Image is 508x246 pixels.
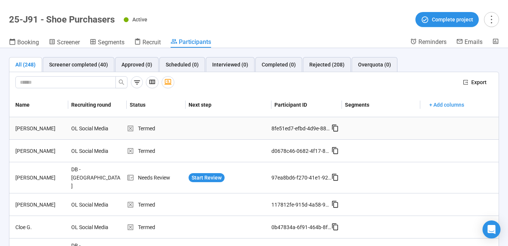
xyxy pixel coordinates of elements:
button: exportExport [457,76,493,88]
span: + Add columns [429,101,464,109]
a: Participants [171,38,211,48]
th: Status [127,93,186,117]
div: 97ea8bd6-f270-41e1-9222-727df90d71fd [271,174,331,182]
div: OL Social Media [68,198,124,212]
span: more [486,14,496,24]
button: + Add columns [423,99,470,111]
span: search [118,79,124,85]
div: Interviewed (0) [212,60,248,69]
div: Termed [127,223,186,231]
button: search [115,76,127,88]
a: Screener [49,38,80,48]
span: Segments [98,39,124,46]
div: d0678c46-0682-4f17-846b-159832f8a2cb [271,147,331,155]
div: 117812fe-915d-4a58-90e6-28f3f900a593 [271,201,331,209]
span: Booking [17,39,39,46]
a: Reminders [410,38,447,47]
span: Active [132,17,147,23]
div: Completed (0) [262,60,296,69]
a: Segments [90,38,124,48]
span: Recruit [142,39,161,46]
span: Emails [465,38,483,45]
h1: 25-J91 - Shoe Purchasers [9,14,115,25]
span: Participants [179,38,211,45]
th: Participant ID [271,93,342,117]
div: [PERSON_NAME] [12,124,68,133]
span: Reminders [418,38,447,45]
a: Recruit [134,38,161,48]
div: Needs Review [127,174,186,182]
div: DB - [GEOGRAPHIC_DATA] [68,162,124,193]
div: Termed [127,201,186,209]
div: Overquota (0) [358,60,391,69]
div: Termed [127,124,186,133]
th: Name [9,93,68,117]
div: Rejected (208) [309,60,345,69]
div: Scheduled (0) [166,60,199,69]
div: Termed [127,147,186,155]
div: OL Social Media [68,121,124,136]
div: OL Social Media [68,144,124,158]
div: 8fe51ed7-efbd-4d9e-887b-16989840ecc4 [271,124,331,133]
span: Screener [57,39,80,46]
button: Complete project [415,12,479,27]
th: Next step [186,93,272,117]
button: Start Review [189,173,225,182]
div: Cloe G. [12,223,68,231]
div: 0b47834a-6f91-464b-8fb5-dcdb2896fa75 [271,223,331,231]
div: [PERSON_NAME] [12,174,68,182]
span: export [463,80,468,85]
div: Screener completed (40) [49,60,108,69]
div: [PERSON_NAME] [12,201,68,209]
div: Approved (0) [121,60,152,69]
span: Complete project [432,15,473,24]
a: Emails [456,38,483,47]
button: more [484,12,499,27]
div: All (248) [15,60,36,69]
span: Export [471,78,487,86]
div: OL Social Media [68,220,124,234]
a: Booking [9,38,39,48]
th: Recruiting round [68,93,127,117]
span: Start Review [192,174,222,182]
div: Open Intercom Messenger [483,220,501,238]
div: [PERSON_NAME] [12,147,68,155]
th: Segments [342,93,420,117]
